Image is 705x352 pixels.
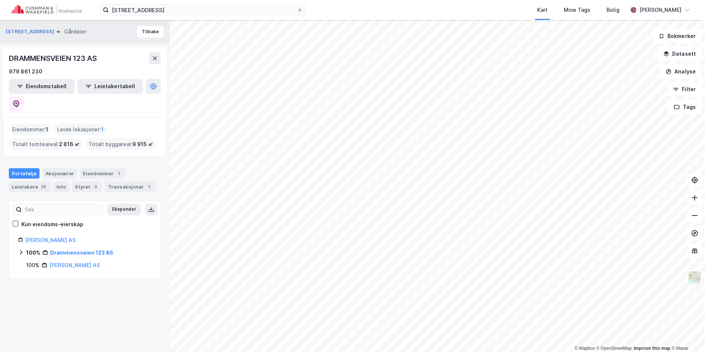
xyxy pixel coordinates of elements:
[54,124,107,135] div: Leide lokasjoner :
[9,182,51,192] div: Leietakere
[109,4,297,15] input: Søk på adresse, matrikkel, gårdeiere, leietakere eller personer
[607,6,619,14] div: Bolig
[72,182,102,192] div: Styret
[46,125,48,134] span: 1
[657,46,702,61] button: Datasett
[668,317,705,352] iframe: Chat Widget
[537,6,548,14] div: Kart
[50,249,113,256] a: Drammensveien 123 AS
[9,168,39,179] div: Portefølje
[574,346,595,351] a: Mapbox
[652,29,702,44] button: Bokmerker
[26,248,40,257] div: 100%
[92,183,99,190] div: 3
[596,346,632,351] a: OpenStreetMap
[667,82,702,97] button: Filter
[39,183,48,190] div: 25
[145,183,153,190] div: 1
[42,168,77,179] div: Aksjonærer
[6,28,56,35] button: [STREET_ADDRESS]
[25,237,76,243] a: [PERSON_NAME] AS
[49,262,100,268] a: [PERSON_NAME] AS
[668,100,702,114] button: Tags
[101,125,104,134] span: 1
[688,270,702,284] img: Z
[77,79,143,94] button: Leietakertabell
[132,140,153,149] span: 9 915 ㎡
[21,220,83,229] div: Kun eiendoms-eierskap
[107,204,141,215] button: Ekspander
[80,168,125,179] div: Eiendommer
[12,5,82,15] img: cushman-wakefield-realkapital-logo.202ea83816669bd177139c58696a8fa1.svg
[115,170,122,177] div: 1
[22,204,103,215] input: Søk
[59,140,80,149] span: 2 816 ㎡
[86,138,156,150] div: Totalt byggareal :
[105,182,156,192] div: Transaksjoner
[9,138,83,150] div: Totalt tomteareal :
[137,26,164,38] button: Tilbake
[9,79,74,94] button: Eiendomstabell
[9,67,42,76] div: 979 861 230
[639,6,681,14] div: [PERSON_NAME]
[659,64,702,79] button: Analyse
[634,346,670,351] a: Improve this map
[9,124,51,135] div: Eiendommer :
[53,182,69,192] div: Info
[26,261,39,270] div: 100%
[564,6,590,14] div: Mine Tags
[668,317,705,352] div: Kontrollprogram for chat
[64,27,86,36] div: Gårdeier
[9,52,98,64] div: DRAMMENSVEIEN 123 AS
